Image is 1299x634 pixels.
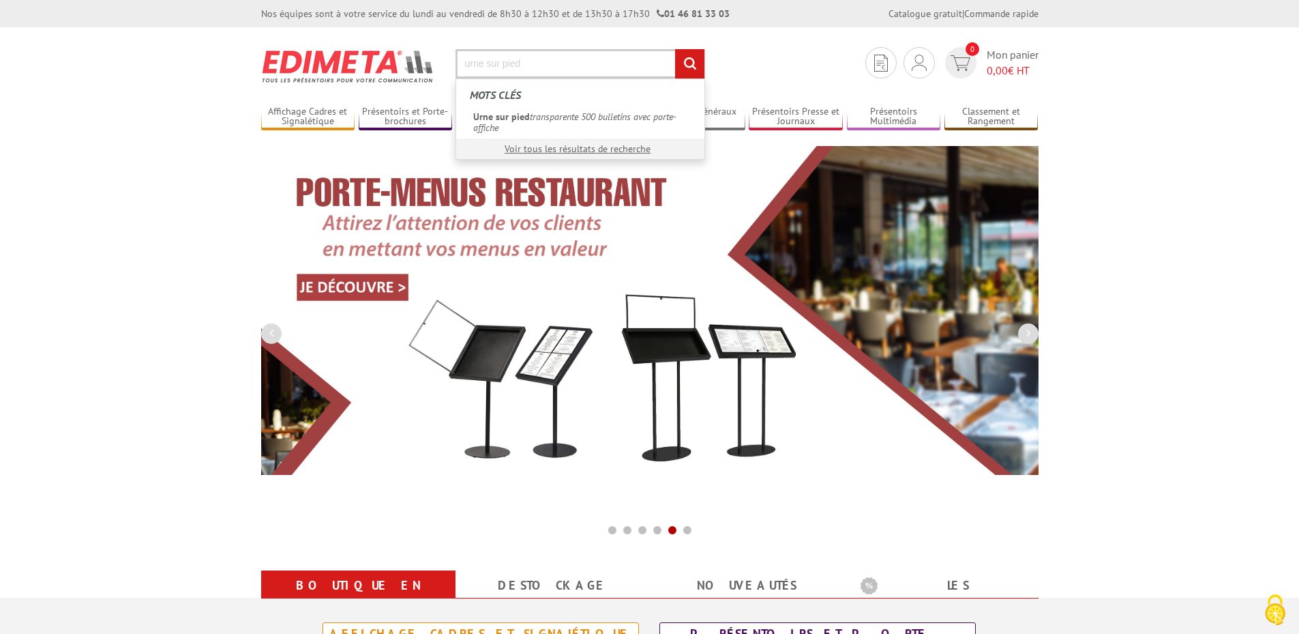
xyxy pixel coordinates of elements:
[456,49,705,78] input: Rechercher un produit ou une référence...
[912,55,927,71] img: devis rapide
[666,573,828,598] a: nouveautés
[861,573,1031,601] b: Les promotions
[987,47,1039,78] span: Mon panier
[261,7,730,20] div: Nos équipes sont à votre service du lundi au vendredi de 8h30 à 12h30 et de 13h30 à 17h30
[466,106,694,138] a: Urne sur piedtransparente 500 bulletins avec porte-affiche
[942,47,1039,78] a: devis rapide 0 Mon panier 0,00€ HT
[456,78,705,160] div: Rechercher un produit ou une référence...
[889,8,962,20] a: Catalogue gratuit
[874,55,888,72] img: devis rapide
[966,42,979,56] span: 0
[964,8,1039,20] a: Commande rapide
[472,573,633,598] a: Destockage
[261,106,355,128] a: Affichage Cadres et Signalétique
[505,143,651,155] a: Voir tous les résultats de recherche
[861,573,1022,622] a: Les promotions
[847,106,941,128] a: Présentoirs Multimédia
[473,111,530,123] em: Urne sur pied
[359,106,453,128] a: Présentoirs et Porte-brochures
[261,41,435,91] img: Présentoir, panneau, stand - Edimeta - PLV, affichage, mobilier bureau, entreprise
[749,106,843,128] a: Présentoirs Presse et Journaux
[470,88,521,102] span: Mots clés
[1251,588,1299,634] button: Cookies (fenêtre modale)
[987,63,1008,77] span: 0,00
[1258,593,1292,627] img: Cookies (fenêtre modale)
[944,106,1039,128] a: Classement et Rangement
[987,63,1039,78] span: € HT
[675,49,704,78] input: rechercher
[278,573,439,622] a: Boutique en ligne
[951,55,970,71] img: devis rapide
[657,8,730,20] strong: 01 46 81 33 03
[889,7,1039,20] div: |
